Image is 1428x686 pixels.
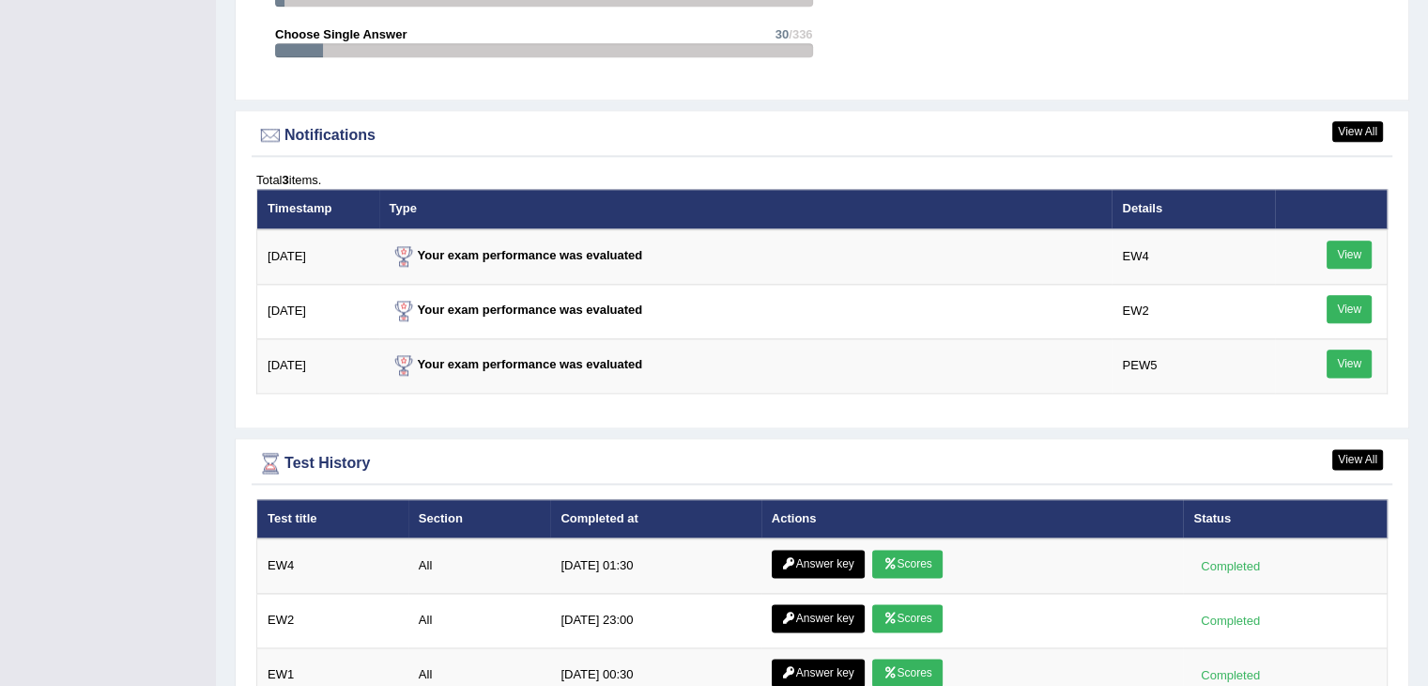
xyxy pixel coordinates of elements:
[379,189,1113,228] th: Type
[408,499,551,538] th: Section
[1332,449,1383,470] a: View All
[1112,229,1274,285] td: EW4
[1332,121,1383,142] a: View All
[1327,295,1372,323] a: View
[789,27,812,41] span: /336
[257,189,379,228] th: Timestamp
[1112,338,1274,393] td: PEW5
[1193,556,1267,576] div: Completed
[772,604,865,632] a: Answer key
[257,338,379,393] td: [DATE]
[390,357,643,371] strong: Your exam performance was evaluated
[1112,284,1274,338] td: EW2
[1112,189,1274,228] th: Details
[256,171,1388,189] div: Total items.
[872,604,942,632] a: Scores
[1183,499,1387,538] th: Status
[390,248,643,262] strong: Your exam performance was evaluated
[256,449,1388,477] div: Test History
[408,594,551,648] td: All
[257,538,408,594] td: EW4
[257,229,379,285] td: [DATE]
[772,550,865,578] a: Answer key
[550,499,760,538] th: Completed at
[257,284,379,338] td: [DATE]
[275,27,407,41] strong: Choose Single Answer
[761,499,1184,538] th: Actions
[282,173,288,187] b: 3
[1327,350,1372,378] a: View
[257,499,408,538] th: Test title
[872,550,942,578] a: Scores
[257,594,408,648] td: EW2
[1193,611,1267,631] div: Completed
[1327,241,1372,269] a: View
[775,27,789,41] span: 30
[256,121,1388,149] div: Notifications
[1193,665,1267,685] div: Completed
[390,303,643,317] strong: Your exam performance was evaluated
[550,594,760,648] td: [DATE] 23:00
[550,538,760,594] td: [DATE] 01:30
[408,538,551,594] td: All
